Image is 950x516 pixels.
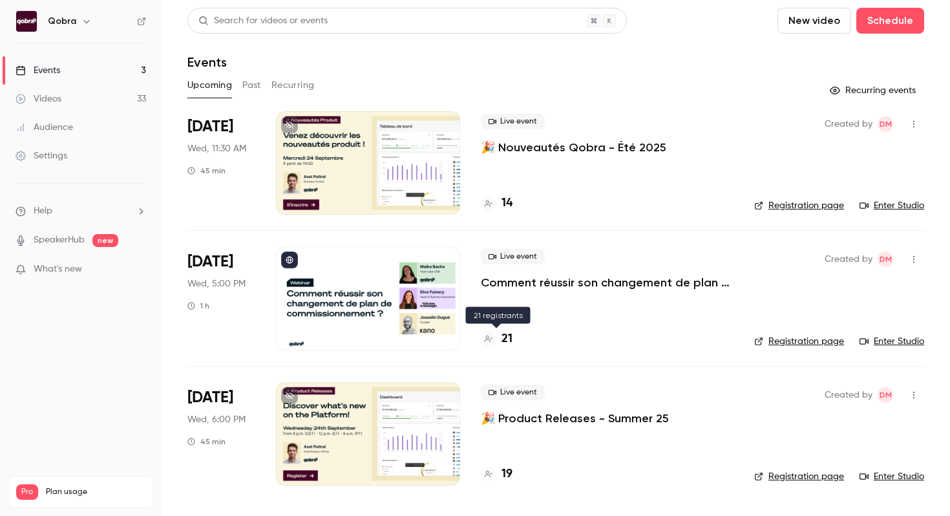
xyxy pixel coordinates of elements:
[34,233,85,247] a: SpeakerHub
[825,252,872,267] span: Created by
[16,64,60,77] div: Events
[878,116,893,132] span: Dylan Manceau
[187,413,246,426] span: Wed, 6:00 PM
[187,387,233,408] span: [DATE]
[878,252,893,267] span: Dylan Manceau
[880,387,892,403] span: DM
[16,204,146,218] li: help-dropdown-opener
[187,301,209,311] div: 1 h
[271,75,315,96] button: Recurring
[481,249,545,264] span: Live event
[481,330,512,348] a: 21
[187,142,246,155] span: Wed, 11:30 AM
[187,166,226,176] div: 45 min
[501,466,512,483] h4: 19
[860,335,924,348] a: Enter Studio
[242,75,261,96] button: Past
[187,116,233,137] span: [DATE]
[880,252,892,267] span: DM
[187,277,246,290] span: Wed, 5:00 PM
[48,15,76,28] h6: Qobra
[825,116,872,132] span: Created by
[878,387,893,403] span: Dylan Manceau
[856,8,924,34] button: Schedule
[187,436,226,447] div: 45 min
[198,14,328,28] div: Search for videos or events
[481,411,669,426] a: 🎉 Product Releases - Summer 25
[187,246,255,350] div: Sep 24 Wed, 5:00 PM (Europe/Paris)
[880,116,892,132] span: DM
[187,382,255,486] div: Sep 24 Wed, 6:00 PM (Europe/Paris)
[754,470,844,483] a: Registration page
[46,487,145,497] span: Plan usage
[501,330,512,348] h4: 21
[481,114,545,129] span: Live event
[860,470,924,483] a: Enter Studio
[481,275,734,290] a: Comment réussir son changement de plan de commissionnement ?
[187,54,227,70] h1: Events
[34,204,52,218] span: Help
[16,11,37,32] img: Qobra
[501,195,512,212] h4: 14
[187,111,255,215] div: Sep 24 Wed, 11:30 AM (Europe/Paris)
[754,199,844,212] a: Registration page
[481,385,545,400] span: Live event
[824,80,924,101] button: Recurring events
[825,387,872,403] span: Created by
[481,140,666,155] a: 🎉 Nouveautés Qobra - Été 2025
[481,466,512,483] a: 19
[481,195,512,212] a: 14
[16,484,38,500] span: Pro
[16,149,67,162] div: Settings
[187,75,232,96] button: Upcoming
[16,92,61,105] div: Videos
[16,121,73,134] div: Audience
[92,234,118,247] span: new
[187,252,233,272] span: [DATE]
[860,199,924,212] a: Enter Studio
[34,263,82,276] span: What's new
[777,8,851,34] button: New video
[754,335,844,348] a: Registration page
